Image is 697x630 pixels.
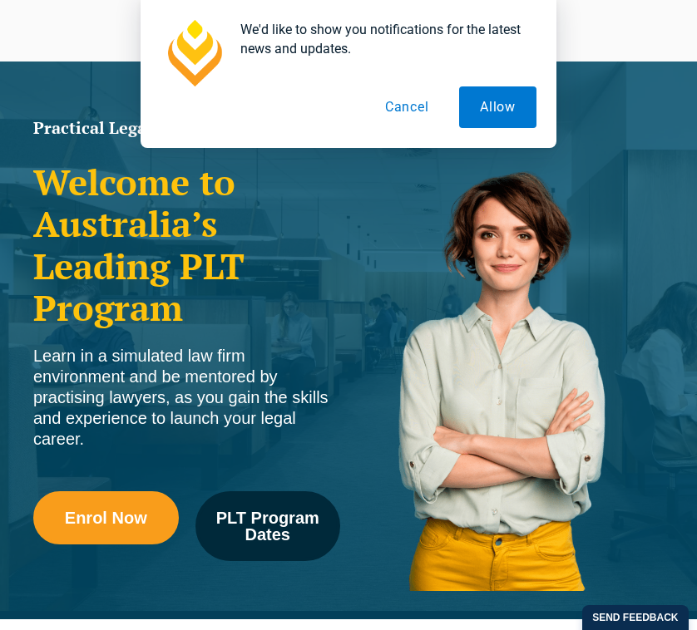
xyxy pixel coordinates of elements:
div: We'd like to show you notifications for the latest news and updates. [227,20,536,58]
h2: Welcome to Australia’s Leading PLT Program [33,161,340,329]
span: Enrol Now [65,509,147,526]
button: Cancel [364,86,450,128]
div: Learn in a simulated law firm environment and be mentored by practising lawyers, as you gain the ... [33,346,340,450]
span: PLT Program Dates [207,509,329,543]
button: Allow [459,86,536,128]
a: PLT Program Dates [195,491,341,561]
img: notification icon [161,20,227,86]
a: Enrol Now [33,491,179,544]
